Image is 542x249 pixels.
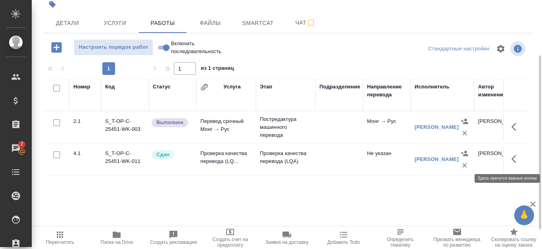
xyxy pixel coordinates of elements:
span: Создать рекламацию [150,239,197,245]
span: из 1 страниц [201,63,234,75]
span: Определить тематику [377,237,424,248]
div: 2.1 [73,117,97,125]
button: Добавить Todo [315,227,372,249]
span: Файлы [191,18,229,28]
div: Менеджер проверил работу исполнителя, передает ее на следующий этап [151,149,192,160]
p: Проверка качества перевода (LQA) [260,149,311,165]
div: Код [105,83,115,91]
span: Включить последовательность [171,40,221,56]
span: Детали [48,18,86,28]
svg: Подписаться [306,18,316,28]
div: 4.1 [73,149,97,157]
span: Заявка на доставку [265,239,308,245]
span: Посмотреть информацию [510,41,527,56]
td: S_T-OP-C-25451-WK-003 [101,113,149,141]
button: Заявка на доставку [259,227,315,249]
span: Настроить таблицу [491,39,510,58]
div: Подразделение [319,83,360,91]
td: Проверка качества перевода (LQ... [196,146,256,173]
td: [PERSON_NAME] [474,113,522,141]
span: Добавить Todo [327,239,360,245]
span: Папка на Drive [100,239,133,245]
button: Назначить [459,147,471,159]
div: Этап [260,83,272,91]
span: Призвать менеджера по развитию [433,237,480,248]
span: 🙏 [517,207,531,224]
span: Чат [286,18,325,28]
a: 7 [2,138,30,158]
p: Сдан [156,151,169,159]
span: Скопировать ссылку на оценку заказа [490,237,537,248]
div: Номер [73,83,90,91]
button: 🙏 [514,205,534,225]
td: S_T-OP-C-25451-WK-011 [101,146,149,173]
td: [PERSON_NAME] [474,146,522,173]
td: Монг → Рус [363,113,411,141]
button: Удалить [459,127,471,139]
button: Определить тематику [372,227,429,249]
span: Пересчитать [46,239,74,245]
button: Призвать менеджера по развитию [429,227,485,249]
button: Создать рекламацию [145,227,202,249]
button: Папка на Drive [88,227,145,249]
button: Назначить [459,115,471,127]
button: Скопировать ссылку на оценку заказа [485,227,542,249]
button: Пересчитать [32,227,88,249]
button: Удалить [459,159,471,171]
a: [PERSON_NAME] [415,156,459,162]
button: Создать счет на предоплату [202,227,259,249]
span: Smartcat [239,18,277,28]
p: Постредактура машинного перевода [260,115,311,139]
div: split button [426,43,491,55]
div: Исполнитель [415,83,450,91]
span: Настроить порядок работ [78,43,149,52]
button: Настроить порядок работ [74,39,153,56]
button: Добавить работу [46,39,67,56]
button: Здесь прячутся важные кнопки [507,117,526,136]
span: Услуги [96,18,134,28]
p: Выполнен [156,119,183,126]
span: 7 [15,140,28,148]
div: Автор изменения [478,83,518,99]
span: Создать счет на предоплату [207,237,254,248]
button: Сгруппировать [200,83,208,91]
td: Перевод срочный Монг → Рус [196,113,256,141]
td: Не указан [363,146,411,173]
div: Направление перевода [367,83,407,99]
a: [PERSON_NAME] [415,124,459,130]
div: Статус [153,83,171,91]
div: Услуга [223,83,240,91]
span: Работы [144,18,182,28]
div: Исполнитель завершил работу [151,117,192,128]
